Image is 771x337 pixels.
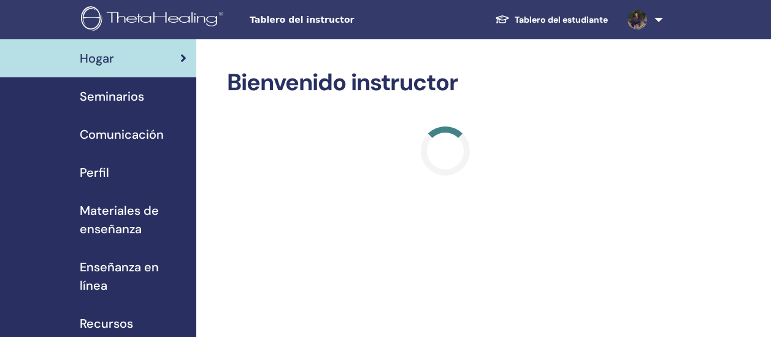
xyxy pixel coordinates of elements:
[80,87,144,106] span: Seminarios
[81,6,228,34] img: logo.png
[80,125,164,144] span: Comunicación
[80,258,186,295] span: Enseñanza en línea
[80,201,186,238] span: Materiales de enseñanza
[495,14,510,25] img: graduation-cap-white.svg
[227,69,664,97] h2: Bienvenido instructor
[80,314,133,333] span: Recursos
[80,163,109,182] span: Perfil
[627,10,647,29] img: default.jpg
[250,14,434,26] span: Tablero del instructor
[485,9,618,31] a: Tablero del estudiante
[80,49,114,68] span: Hogar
